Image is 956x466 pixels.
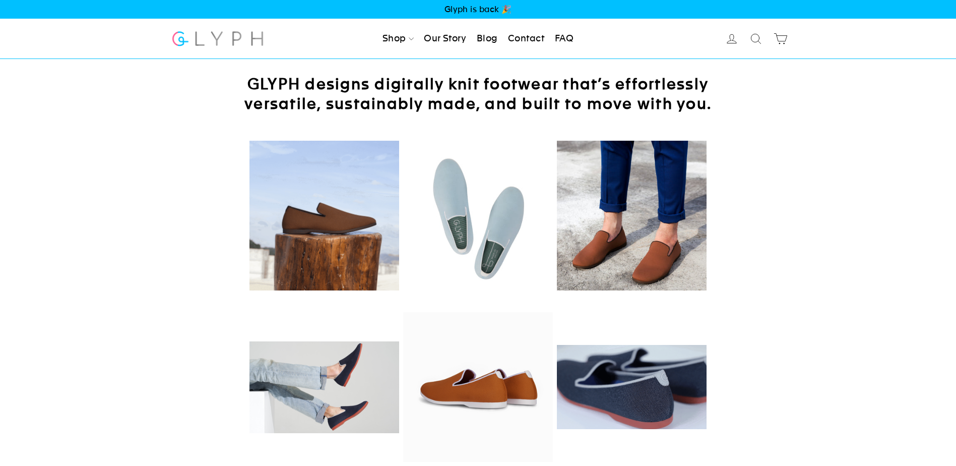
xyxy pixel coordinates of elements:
a: Blog [473,28,502,50]
a: Shop [378,28,418,50]
a: Contact [504,28,548,50]
ul: Primary [378,28,578,50]
a: FAQ [551,28,578,50]
h2: GLYPH designs digitally knit footwear that’s effortlessly versatile, sustainably made, and built ... [226,74,730,113]
img: Glyph [171,25,265,52]
a: Our Story [420,28,470,50]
